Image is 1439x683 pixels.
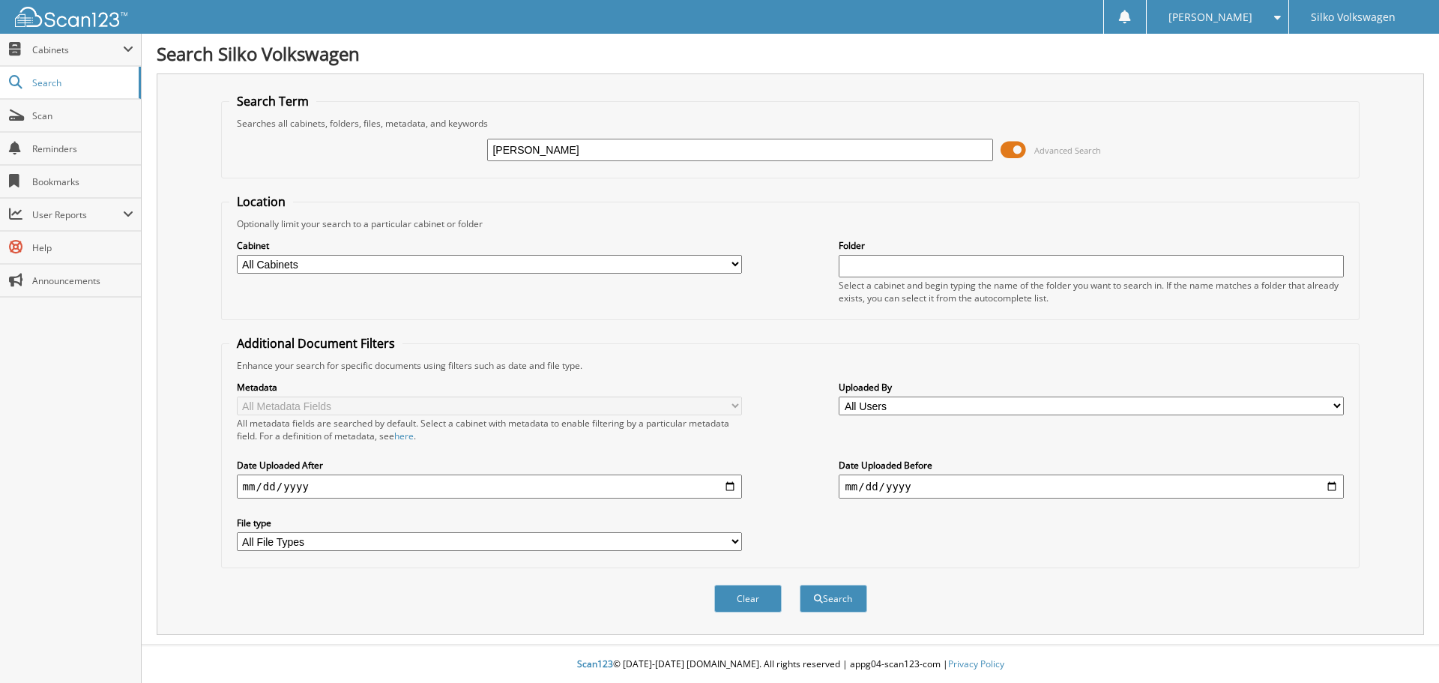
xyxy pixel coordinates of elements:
span: Search [32,76,131,89]
div: © [DATE]-[DATE] [DOMAIN_NAME]. All rights reserved | appg04-scan123-com | [142,646,1439,683]
img: scan123-logo-white.svg [15,7,127,27]
div: Optionally limit your search to a particular cabinet or folder [229,217,1352,230]
label: File type [237,517,742,529]
label: Date Uploaded After [237,459,742,472]
a: here [394,430,414,442]
span: Cabinets [32,43,123,56]
label: Uploaded By [839,381,1344,394]
button: Search [800,585,867,613]
legend: Search Term [229,93,316,109]
span: Scan123 [577,658,613,670]
span: Scan [32,109,133,122]
div: Select a cabinet and begin typing the name of the folder you want to search in. If the name match... [839,279,1344,304]
label: Cabinet [237,239,742,252]
label: Date Uploaded Before [839,459,1344,472]
span: User Reports [32,208,123,221]
legend: Location [229,193,293,210]
span: Advanced Search [1034,145,1101,156]
span: Announcements [32,274,133,287]
h1: Search Silko Volkswagen [157,41,1424,66]
legend: Additional Document Filters [229,335,402,352]
span: Bookmarks [32,175,133,188]
div: Searches all cabinets, folders, files, metadata, and keywords [229,117,1352,130]
label: Folder [839,239,1344,252]
a: Privacy Policy [948,658,1004,670]
div: All metadata fields are searched by default. Select a cabinet with metadata to enable filtering b... [237,417,742,442]
span: [PERSON_NAME] [1168,13,1252,22]
span: Help [32,241,133,254]
span: Reminders [32,142,133,155]
div: Enhance your search for specific documents using filters such as date and file type. [229,359,1352,372]
input: start [237,475,742,499]
button: Clear [714,585,782,613]
iframe: Chat Widget [1364,611,1439,683]
label: Metadata [237,381,742,394]
input: end [839,475,1344,499]
span: Silko Volkswagen [1311,13,1396,22]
